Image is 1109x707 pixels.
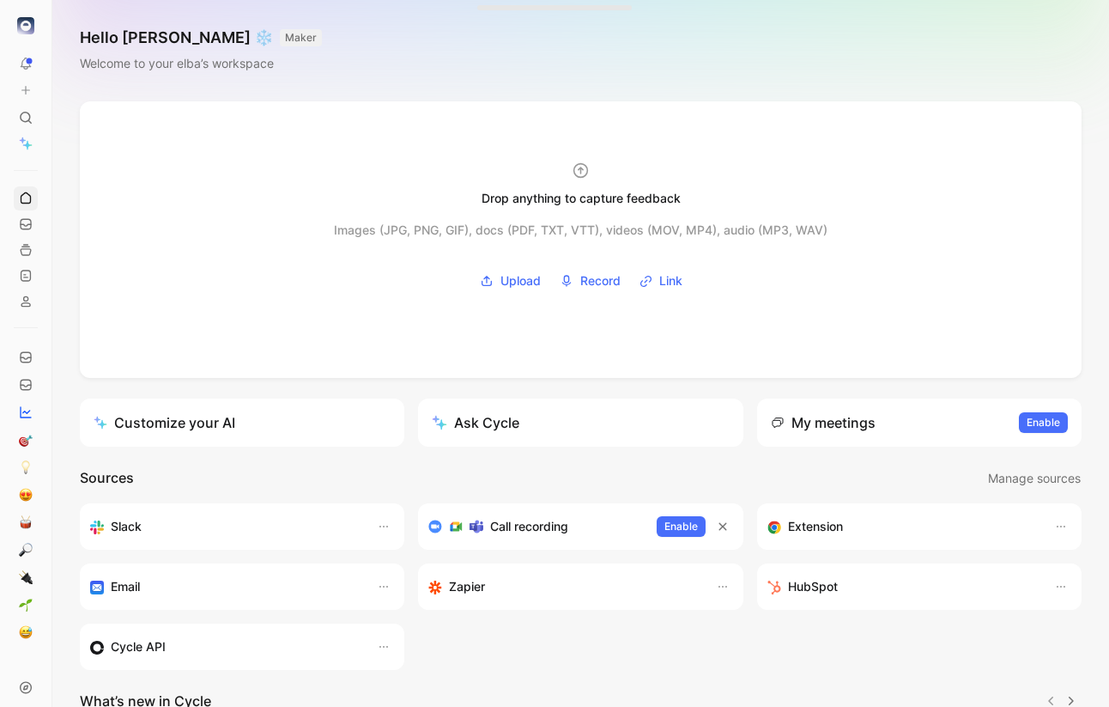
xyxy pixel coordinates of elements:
[987,467,1082,490] button: Manage sources
[554,268,627,294] button: Record
[664,518,698,535] span: Enable
[500,271,541,291] span: Upload
[428,576,698,597] div: Capture feedback from thousands of sources with Zapier (survey results, recordings, sheets, etc).
[1027,414,1060,431] span: Enable
[14,620,38,644] a: 😅
[490,516,568,537] h3: Call recording
[771,412,876,433] div: My meetings
[657,516,706,537] button: Enable
[14,327,38,644] div: 🎯💡😍🥁🔎🔌🌱😅
[449,576,485,597] h3: Zapier
[280,29,322,46] button: MAKER
[432,412,519,433] div: Ask Cycle
[19,433,33,447] img: 🎯
[14,510,38,534] a: 🥁
[19,570,33,584] img: 🔌
[14,538,38,562] a: 🔎
[633,268,688,294] button: Link
[988,468,1081,489] span: Manage sources
[767,516,1037,537] div: Capture feedback from anywhere on the web
[80,399,404,447] a: Customize your AI
[659,271,682,291] span: Link
[90,576,360,597] div: Forward emails to your feedback inbox
[19,598,33,612] img: 🌱
[334,220,827,241] div: Images (JPG, PNG, GIF), docs (PDF, TXT, VTT), videos (MOV, MP4), audio (MP3, WAV)
[474,268,547,294] button: Upload
[580,271,621,291] span: Record
[111,576,140,597] h3: Email
[14,455,38,479] a: 💡
[428,516,642,537] div: Record & transcribe meetings from Zoom, Meet & Teams.
[788,576,838,597] h3: HubSpot
[14,593,38,617] a: 🌱
[14,428,38,452] a: 🎯
[80,467,134,490] h2: Sources
[17,17,34,34] img: elba
[788,516,843,537] h3: Extension
[482,188,681,209] div: Drop anything to capture feedback
[14,14,38,38] button: elba
[1019,412,1068,433] button: Enable
[90,516,360,537] div: Sync your customers, send feedback and get updates in Slack
[19,625,33,639] img: 😅
[19,543,33,557] img: 🔎
[111,637,166,657] h3: Cycle API
[90,637,360,657] div: Sync customers & send feedback from custom sources. Get inspired by our favorite use case
[14,565,38,589] a: 🔌
[14,483,38,507] a: 😍
[80,27,322,48] h1: Hello [PERSON_NAME] ❄️
[19,488,33,502] img: 😍
[80,53,322,74] div: Welcome to your elba’s workspace
[19,460,33,474] img: 💡
[418,399,742,447] button: Ask Cycle
[94,412,235,433] div: Customize your AI
[111,516,142,537] h3: Slack
[19,515,33,529] img: 🥁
